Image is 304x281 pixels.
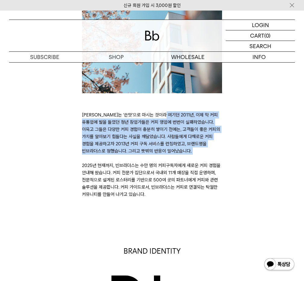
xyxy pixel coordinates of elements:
[82,111,222,198] p: [PERSON_NAME]는 ‘쓴맛’으로 마시는 것이라 여기던 2011년, 이제 막 커피 유통업에 발을 들였던 청년 창업가들은 커피 영업에 번번이 실패하였습니다. 이윽고 그들은...
[226,20,295,30] a: LOGIN
[80,52,152,62] a: SHOP
[264,258,295,272] img: 카카오톡 채널 1:1 채팅 버튼
[249,41,271,51] p: SEARCH
[226,30,295,41] a: CART (0)
[224,52,295,62] p: INFO
[264,30,271,41] p: (0)
[82,246,222,256] p: BRAND IDENTITY
[145,31,159,41] img: 로고
[252,20,269,30] p: LOGIN
[250,30,264,41] p: CART
[9,52,80,62] a: SUBSCRIBE
[124,3,181,8] a: 신규 회원 가입 시 3,000원 할인
[152,52,224,62] p: WHOLESALE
